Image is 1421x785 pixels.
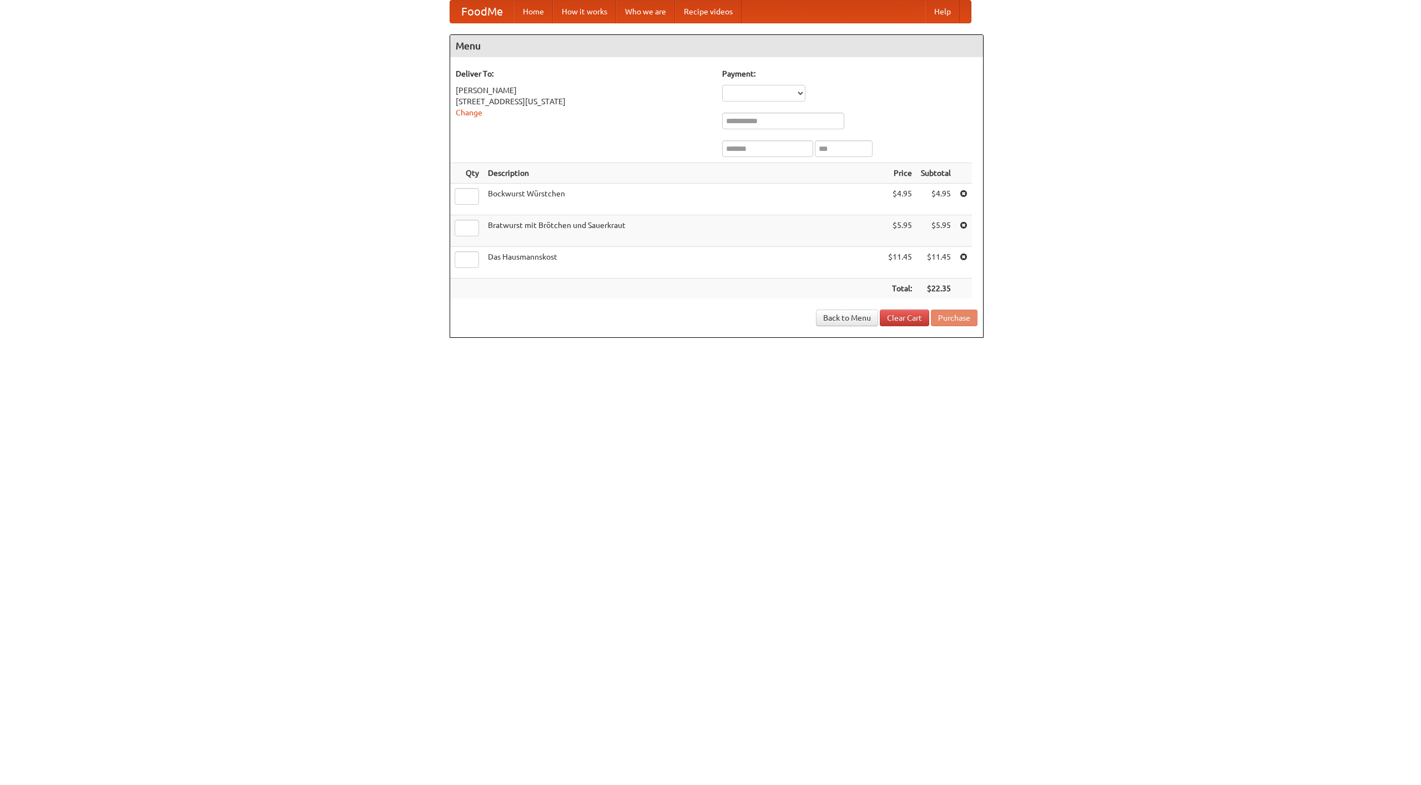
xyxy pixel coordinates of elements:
[722,68,977,79] h5: Payment:
[916,278,955,299] th: $22.35
[916,163,955,184] th: Subtotal
[450,163,483,184] th: Qty
[616,1,675,23] a: Who we are
[450,35,983,57] h4: Menu
[450,1,514,23] a: FoodMe
[816,310,878,326] a: Back to Menu
[880,310,929,326] a: Clear Cart
[931,310,977,326] button: Purchase
[514,1,553,23] a: Home
[483,184,884,215] td: Bockwurst Würstchen
[884,184,916,215] td: $4.95
[916,247,955,278] td: $11.45
[483,163,884,184] th: Description
[456,68,711,79] h5: Deliver To:
[675,1,742,23] a: Recipe videos
[456,85,711,96] div: [PERSON_NAME]
[925,1,960,23] a: Help
[916,215,955,247] td: $5.95
[553,1,616,23] a: How it works
[884,278,916,299] th: Total:
[916,184,955,215] td: $4.95
[884,163,916,184] th: Price
[884,247,916,278] td: $11.45
[884,215,916,247] td: $5.95
[483,215,884,247] td: Bratwurst mit Brötchen und Sauerkraut
[456,108,482,117] a: Change
[456,96,711,107] div: [STREET_ADDRESS][US_STATE]
[483,247,884,278] td: Das Hausmannskost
